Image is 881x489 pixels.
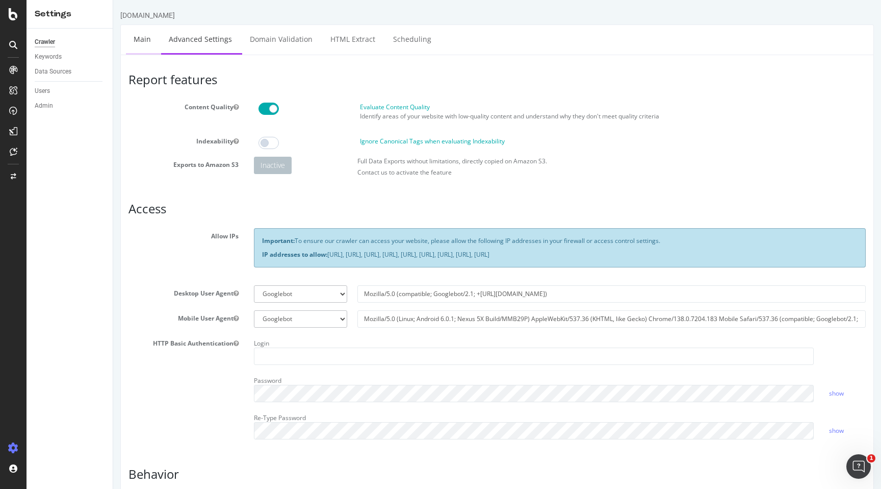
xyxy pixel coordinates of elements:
[716,426,731,435] a: show
[35,101,53,111] div: Admin
[35,86,106,96] a: Users
[35,52,106,62] a: Keywords
[129,25,207,53] a: Domain Validation
[149,250,214,259] strong: IP addresses to allow:
[210,25,270,53] a: HTML Extract
[149,236,744,245] p: To ensure our crawler can access your website, please allow the following IP addresses in your fi...
[141,373,168,385] label: Password
[35,8,105,20] div: Settings
[35,66,106,77] a: Data Sources
[8,228,133,240] label: Allow IPs
[35,66,71,77] div: Data Sources
[149,250,744,259] p: [URL], [URL], [URL], [URL], [URL], [URL], [URL], [URL], [URL]
[35,37,55,47] div: Crawler
[48,25,126,53] a: Advanced Settings
[8,133,133,145] label: Indexability
[120,103,125,111] button: Content Quality
[15,202,753,215] h3: Access
[141,157,178,174] div: Inactive
[244,168,753,177] p: Contact us to activate the feature
[15,73,753,86] h3: Report features
[15,468,753,481] h3: Behavior
[247,103,317,111] label: Evaluate Content Quality
[35,37,106,47] a: Crawler
[35,101,106,111] a: Admin
[13,25,45,53] a: Main
[35,86,50,96] div: Users
[35,52,62,62] div: Keywords
[244,157,434,165] label: Full Data Exports without limitations, directly copied on Amazon S3.
[120,137,125,145] button: Indexability
[8,285,133,298] label: Desktop User Agent
[141,410,193,422] label: Re-Type Password
[120,289,125,298] button: Desktop User Agent
[716,389,731,398] a: show
[247,112,753,120] p: Identify areas of your website with low-quality content and understand why they don't meet qualit...
[867,454,875,462] span: 1
[8,99,133,111] label: Content Quality
[8,310,133,323] label: Mobile User Agent
[141,335,156,348] label: Login
[272,25,326,53] a: Scheduling
[8,157,133,169] label: Exports to Amazon S3
[247,137,392,145] label: Ignore Canonical Tags when evaluating Indexability
[120,339,125,348] button: HTTP Basic Authentication
[149,236,182,245] strong: Important:
[8,335,133,348] label: HTTP Basic Authentication
[7,10,62,20] div: [DOMAIN_NAME]
[846,454,871,479] iframe: Intercom live chat
[120,314,125,323] button: Mobile User Agent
